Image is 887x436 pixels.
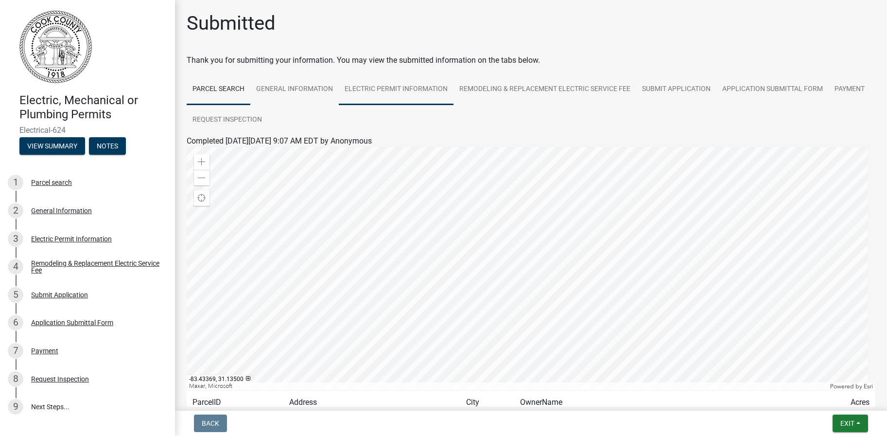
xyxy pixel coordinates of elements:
div: Powered by [828,382,875,390]
a: Remodeling & Replacement Electric Service Fee [453,74,636,105]
div: Electric Permit Information [31,236,112,242]
div: Payment [31,347,58,354]
div: Parcel search [31,179,72,186]
a: Submit Application [636,74,716,105]
h4: Electric, Mechanical or Plumbing Permits [19,93,167,122]
div: 5 [8,287,23,303]
a: Esri [864,383,873,390]
div: 7 [8,343,23,359]
a: Payment [829,74,870,105]
td: OwnerName [514,391,808,415]
div: Application Submittal Form [31,319,113,326]
td: Address [283,391,460,415]
div: 3 [8,231,23,247]
h1: Submitted [187,12,276,35]
div: Remodeling & Replacement Electric Service Fee [31,260,159,273]
div: Request Inspection [31,376,89,382]
td: Acres [808,391,875,415]
div: 4 [8,259,23,274]
a: Application Submittal Form [716,74,829,105]
div: 1 [8,175,23,190]
div: Thank you for submitting your information. You may view the submitted information on the tabs below. [187,54,875,66]
button: Exit [833,415,868,432]
div: Zoom out [194,170,209,185]
img: Cook County, Georgia [19,10,92,83]
div: General Information [31,207,92,214]
div: Zoom in [194,154,209,170]
span: Back [202,419,219,427]
a: General Information [250,74,339,105]
span: Completed [DATE][DATE] 9:07 AM EDT by Anonymous [187,136,372,145]
div: Find my location [194,190,209,206]
a: Electric Permit Information [339,74,453,105]
td: ParcelID [187,391,283,415]
span: Exit [840,419,854,427]
div: Maxar, Microsoft [187,382,828,390]
div: 8 [8,371,23,387]
div: 6 [8,315,23,330]
div: 9 [8,399,23,415]
div: 2 [8,203,23,218]
button: Back [194,415,227,432]
td: City [460,391,514,415]
span: Electrical-624 [19,126,156,135]
div: Submit Application [31,291,88,298]
button: View Summary [19,137,85,155]
a: Parcel search [187,74,250,105]
button: Notes [89,137,126,155]
wm-modal-confirm: Notes [89,143,126,150]
wm-modal-confirm: Summary [19,143,85,150]
a: Request Inspection [187,105,268,136]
